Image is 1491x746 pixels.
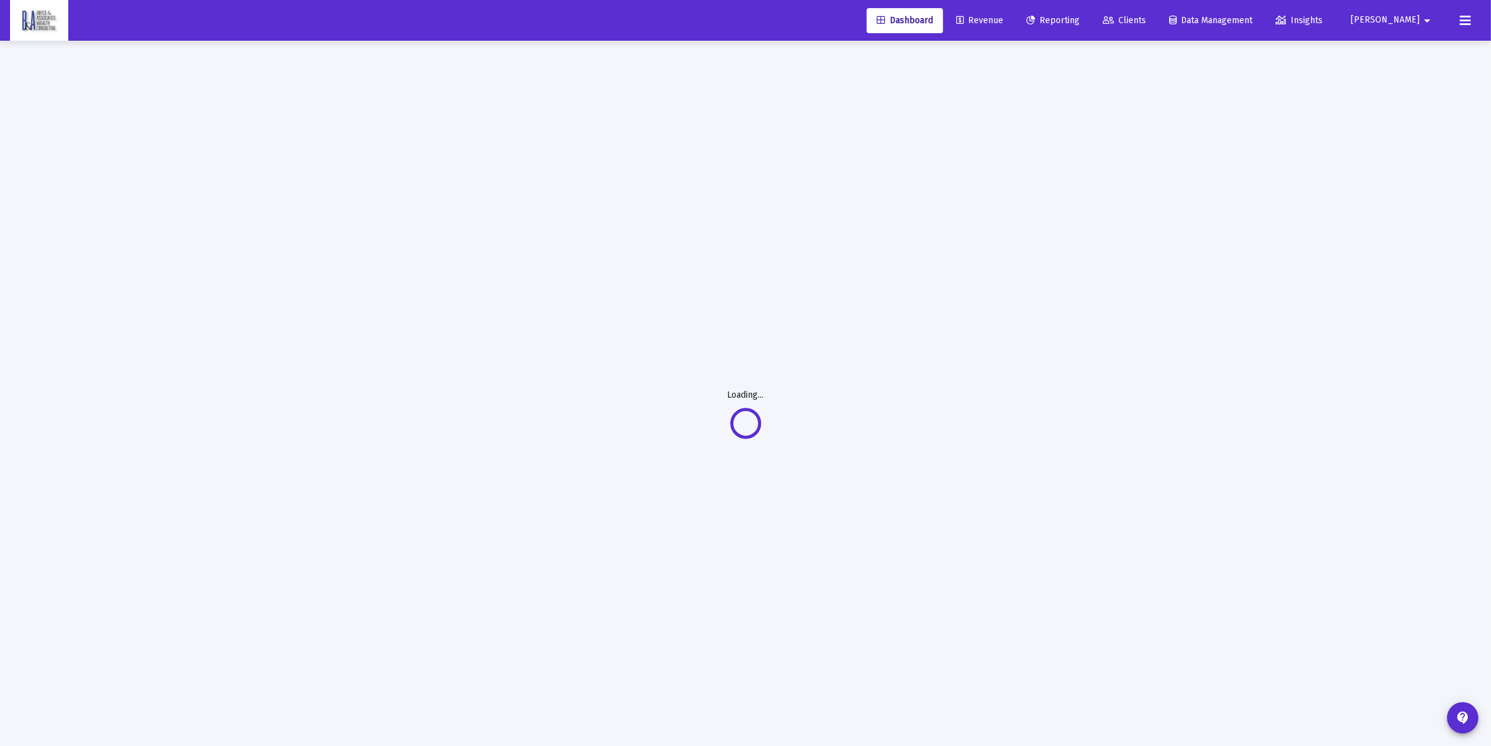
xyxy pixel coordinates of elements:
button: [PERSON_NAME] [1336,8,1450,33]
span: Data Management [1169,15,1252,26]
a: Revenue [946,8,1013,33]
mat-icon: contact_support [1455,710,1470,725]
a: Dashboard [867,8,943,33]
span: [PERSON_NAME] [1351,15,1420,26]
a: Data Management [1159,8,1262,33]
img: Dashboard [19,8,59,33]
span: Clients [1103,15,1146,26]
span: Reporting [1026,15,1080,26]
span: Revenue [956,15,1003,26]
span: Dashboard [877,15,933,26]
mat-icon: arrow_drop_down [1420,8,1435,33]
span: Insights [1276,15,1323,26]
a: Reporting [1016,8,1090,33]
a: Clients [1093,8,1156,33]
a: Insights [1266,8,1333,33]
